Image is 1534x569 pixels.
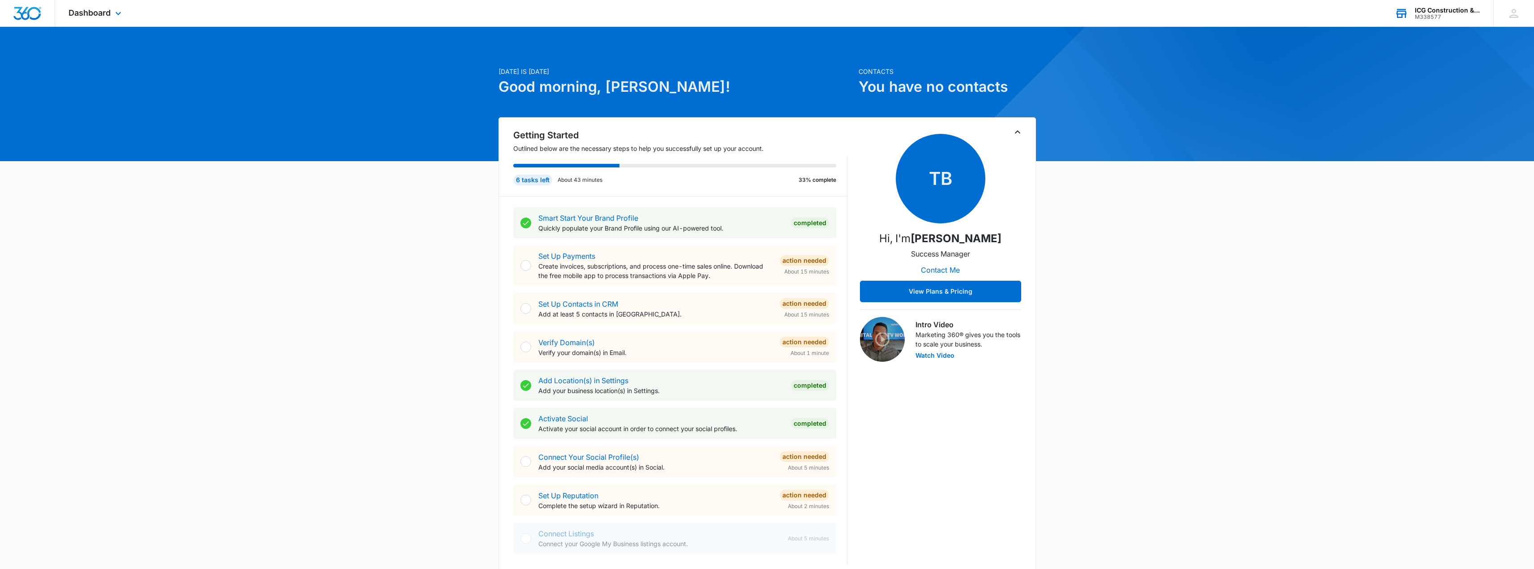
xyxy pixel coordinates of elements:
[538,338,595,347] a: Verify Domain(s)
[791,380,829,391] div: Completed
[915,330,1021,349] p: Marketing 360® gives you the tools to scale your business.
[915,352,954,359] button: Watch Video
[538,376,628,385] a: Add Location(s) in Settings
[538,386,784,395] p: Add your business location(s) in Settings.
[784,268,829,276] span: About 15 minutes
[896,134,985,223] span: TB
[788,502,829,510] span: About 2 minutes
[538,252,595,261] a: Set Up Payments
[788,464,829,472] span: About 5 minutes
[860,281,1021,302] button: View Plans & Pricing
[859,67,1036,76] p: Contacts
[879,231,1001,247] p: Hi, I'm
[538,501,773,510] p: Complete the setup wizard in Reputation.
[780,255,829,266] div: Action Needed
[498,67,853,76] p: [DATE] is [DATE]
[915,319,1021,330] h3: Intro Video
[1012,127,1023,137] button: Toggle Collapse
[911,248,970,259] p: Success Manager
[912,259,969,281] button: Contact Me
[791,418,829,429] div: Completed
[780,490,829,501] div: Action Needed
[791,218,829,228] div: Completed
[538,299,618,308] a: Set Up Contacts in CRM
[538,453,639,462] a: Connect Your Social Profile(s)
[911,232,1001,245] strong: [PERSON_NAME]
[513,144,847,153] p: Outlined below are the necessary steps to help you successfully set up your account.
[69,8,111,17] span: Dashboard
[558,176,602,184] p: About 43 minutes
[859,76,1036,98] h1: You have no contacts
[538,462,773,472] p: Add your social media account(s) in Social.
[513,128,847,142] h2: Getting Started
[780,451,829,462] div: Action Needed
[538,261,773,280] p: Create invoices, subscriptions, and process one-time sales online. Download the free mobile app t...
[860,317,905,362] img: Intro Video
[780,337,829,347] div: Action Needed
[799,176,836,184] p: 33% complete
[1415,14,1480,20] div: account id
[538,309,773,319] p: Add at least 5 contacts in [GEOGRAPHIC_DATA].
[538,223,784,233] p: Quickly populate your Brand Profile using our AI-powered tool.
[538,414,588,423] a: Activate Social
[1415,7,1480,14] div: account name
[791,349,829,357] span: About 1 minute
[538,424,784,433] p: Activate your social account in order to connect your social profiles.
[513,175,552,185] div: 6 tasks left
[538,491,598,500] a: Set Up Reputation
[538,214,638,222] a: Smart Start Your Brand Profile
[784,311,829,319] span: About 15 minutes
[538,348,773,357] p: Verify your domain(s) in Email.
[780,298,829,309] div: Action Needed
[498,76,853,98] h1: Good morning, [PERSON_NAME]!
[538,539,781,548] p: Connect your Google My Business listings account.
[788,535,829,543] span: About 5 minutes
